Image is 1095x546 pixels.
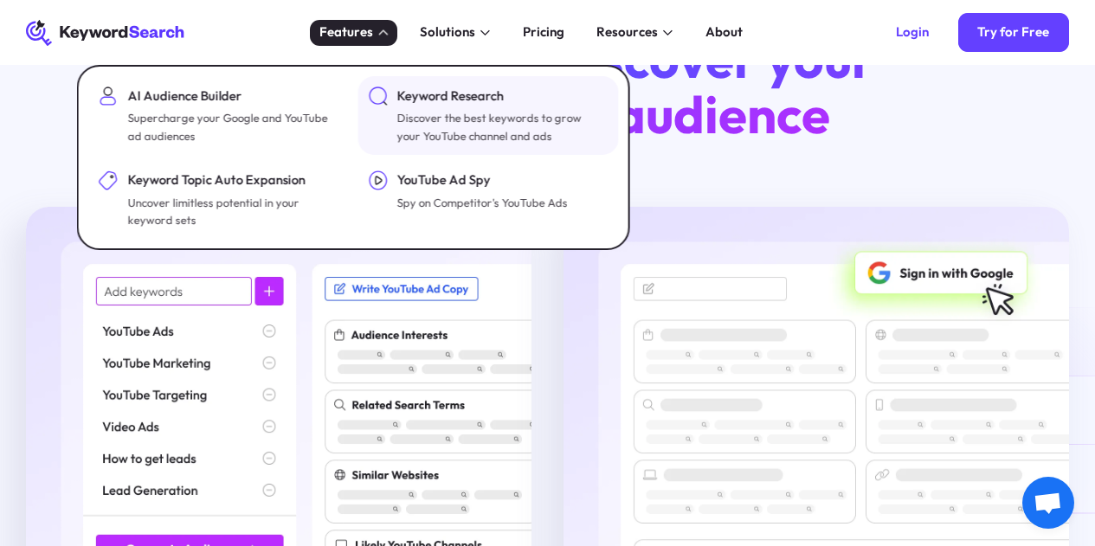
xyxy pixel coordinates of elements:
[127,87,335,106] div: AI Audience Builder
[397,170,568,190] div: YouTube Ad Spy
[513,20,575,46] a: Pricing
[420,22,475,42] div: Solutions
[319,22,373,42] div: Features
[88,161,349,239] a: Keyword Topic Auto ExpansionUncover limitless potential in your keyword sets
[896,24,929,41] div: Login
[127,194,335,229] div: Uncover limitless potential in your keyword sets
[958,13,1069,52] a: Try for Free
[88,76,349,154] a: AI Audience BuilderSupercharge your Google and YouTube ad audiences
[696,20,753,46] a: About
[877,13,949,52] a: Login
[358,161,619,239] a: YouTube Ad SpySpy on Competitor's YouTube Ads
[397,109,605,145] div: Discover the best keywords to grow your YouTube channel and ads
[977,24,1049,41] div: Try for Free
[397,87,605,106] div: Keyword Research
[397,194,568,212] div: Spy on Competitor's YouTube Ads
[77,65,630,250] nav: Features
[1022,477,1074,529] div: Open de chat
[127,109,335,145] div: Supercharge your Google and YouTube ad audiences
[127,170,335,190] div: Keyword Topic Auto Expansion
[358,76,619,154] a: Keyword ResearchDiscover the best keywords to grow your YouTube channel and ads
[596,22,658,42] div: Resources
[523,22,564,42] div: Pricing
[705,22,743,42] div: About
